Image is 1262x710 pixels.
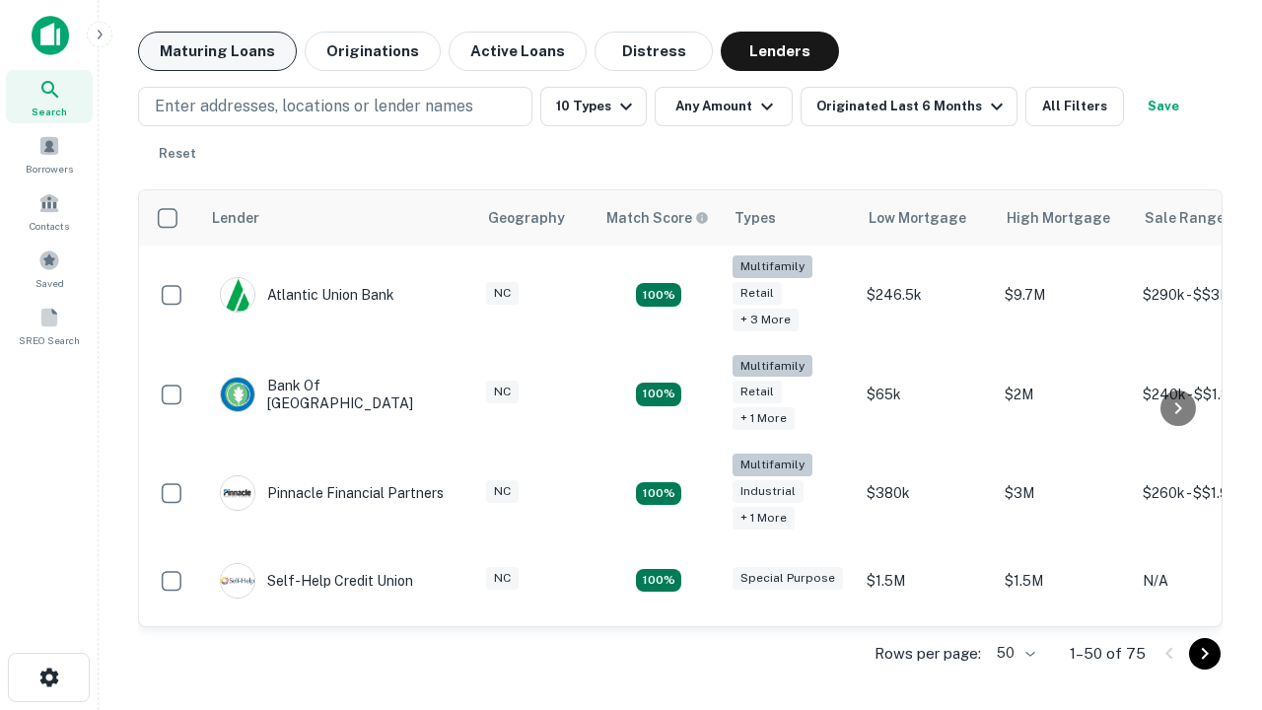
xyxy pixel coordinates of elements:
button: Active Loans [449,32,587,71]
span: Borrowers [26,161,73,177]
button: Reset [146,134,209,174]
button: Maturing Loans [138,32,297,71]
td: $380k [857,444,995,543]
div: High Mortgage [1007,206,1110,230]
div: Matching Properties: 11, hasApolloMatch: undefined [636,569,681,593]
div: Low Mortgage [869,206,966,230]
img: capitalize-icon.png [32,16,69,55]
a: SREO Search [6,299,93,352]
h6: Match Score [606,207,705,229]
td: $1.5M [995,543,1133,618]
div: Sale Range [1145,206,1225,230]
img: picture [221,476,254,510]
button: 10 Types [540,87,647,126]
th: High Mortgage [995,190,1133,246]
td: $65k [857,345,995,445]
td: $9.7M [995,246,1133,345]
td: $2M [995,345,1133,445]
div: Matching Properties: 10, hasApolloMatch: undefined [636,283,681,307]
div: Matching Properties: 13, hasApolloMatch: undefined [636,482,681,506]
button: Enter addresses, locations or lender names [138,87,532,126]
div: NC [486,282,519,305]
div: Multifamily [733,255,812,278]
button: Distress [595,32,713,71]
img: picture [221,378,254,411]
iframe: Chat Widget [1163,489,1262,584]
div: + 1 more [733,507,795,530]
div: NC [486,567,519,590]
button: Save your search to get updates of matches that match your search criteria. [1132,87,1195,126]
div: Special Purpose [733,567,843,590]
div: Capitalize uses an advanced AI algorithm to match your search with the best lender. The match sco... [606,207,709,229]
a: Contacts [6,184,93,238]
a: Borrowers [6,127,93,180]
div: NC [486,381,519,403]
button: Originated Last 6 Months [801,87,1017,126]
div: Geography [488,206,565,230]
div: + 1 more [733,407,795,430]
span: Saved [35,275,64,291]
div: Types [735,206,776,230]
p: Rows per page: [875,642,981,666]
span: Search [32,104,67,119]
div: Multifamily [733,355,812,378]
p: 1–50 of 75 [1070,642,1146,666]
th: Lender [200,190,476,246]
div: 50 [989,639,1038,668]
th: Types [723,190,857,246]
div: Self-help Credit Union [220,563,413,599]
th: Geography [476,190,595,246]
div: Retail [733,381,782,403]
td: $1.5M [857,543,995,618]
div: Bank Of [GEOGRAPHIC_DATA] [220,377,456,412]
a: Search [6,70,93,123]
img: picture [221,564,254,598]
th: Capitalize uses an advanced AI algorithm to match your search with the best lender. The match sco... [595,190,723,246]
div: + 3 more [733,309,799,331]
button: Originations [305,32,441,71]
th: Low Mortgage [857,190,995,246]
td: $3M [995,444,1133,543]
div: Multifamily [733,454,812,476]
a: Saved [6,242,93,295]
div: Matching Properties: 17, hasApolloMatch: undefined [636,383,681,406]
p: Enter addresses, locations or lender names [155,95,473,118]
div: Retail [733,282,782,305]
span: Contacts [30,218,69,234]
button: All Filters [1025,87,1124,126]
img: picture [221,278,254,312]
button: Go to next page [1189,638,1221,670]
div: NC [486,480,519,503]
button: Lenders [721,32,839,71]
div: Atlantic Union Bank [220,277,394,313]
div: Pinnacle Financial Partners [220,475,444,511]
div: Originated Last 6 Months [816,95,1009,118]
div: Industrial [733,480,804,503]
button: Any Amount [655,87,793,126]
div: Lender [212,206,259,230]
span: SREO Search [19,332,80,348]
td: $246.5k [857,246,995,345]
